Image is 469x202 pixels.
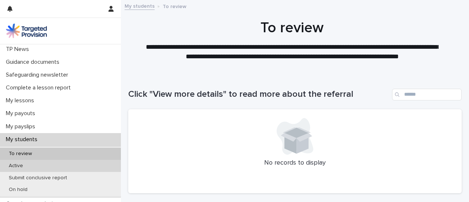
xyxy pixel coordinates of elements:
[3,71,74,78] p: Safeguarding newsletter
[392,89,462,100] input: Search
[3,187,33,193] p: On hold
[3,84,77,91] p: Complete a lesson report
[6,23,47,38] img: M5nRWzHhSzIhMunXDL62
[163,2,187,10] p: To review
[3,110,41,117] p: My payouts
[3,163,29,169] p: Active
[125,1,155,10] a: My students
[3,123,41,130] p: My payslips
[137,159,453,167] p: No records to display
[3,151,38,157] p: To review
[3,175,73,181] p: Submit conclusive report
[128,19,456,37] h1: To review
[3,97,40,104] p: My lessons
[3,59,65,66] p: Guidance documents
[3,136,43,143] p: My students
[128,89,389,100] h1: Click "View more details" to read more about the referral
[3,46,35,53] p: TP News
